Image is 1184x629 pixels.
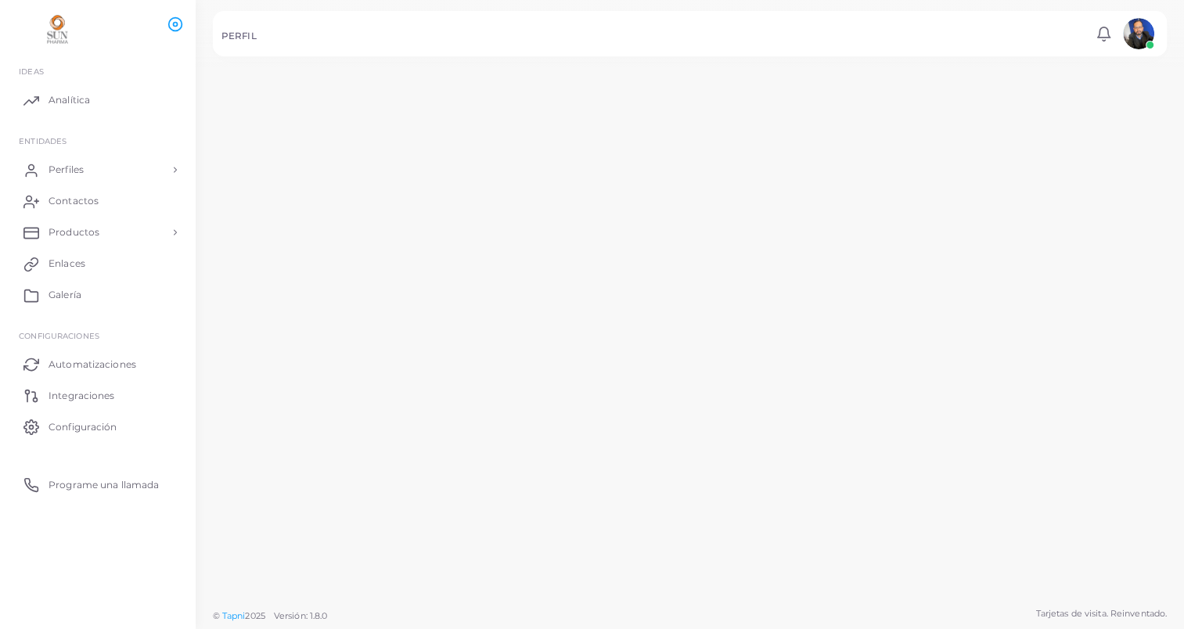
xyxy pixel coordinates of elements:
[12,84,184,116] a: Analítica
[221,31,257,41] h5: PERFIL
[12,185,184,217] a: Contactos
[12,379,184,411] a: Integraciones
[1118,18,1158,49] a: avatar
[213,609,327,623] span: ©
[49,358,136,372] span: Automatizaciones
[245,609,265,623] span: 2025
[1123,18,1154,49] img: avatar
[49,225,99,239] span: Productos
[49,288,81,302] span: Galería
[12,279,184,311] a: Galería
[12,348,184,379] a: Automatizaciones
[49,163,84,177] span: Perfiles
[19,331,99,340] span: Configuraciones
[19,66,44,76] span: IDEAS
[49,478,159,492] span: Programe una llamada
[1035,607,1167,620] span: Tarjetas de visita. Reinventado.
[12,411,184,442] a: Configuración
[12,217,184,248] a: Productos
[49,257,85,271] span: Enlaces
[19,136,67,146] span: ENTIDADES
[14,15,101,44] img: logotipo
[49,420,117,434] span: Configuración
[49,389,114,403] span: Integraciones
[274,610,328,621] span: Versión: 1.8.0
[12,154,184,185] a: Perfiles
[49,194,99,208] span: Contactos
[12,469,184,500] a: Programe una llamada
[222,610,246,621] a: Tapni
[49,93,90,107] span: Analítica
[12,248,184,279] a: Enlaces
